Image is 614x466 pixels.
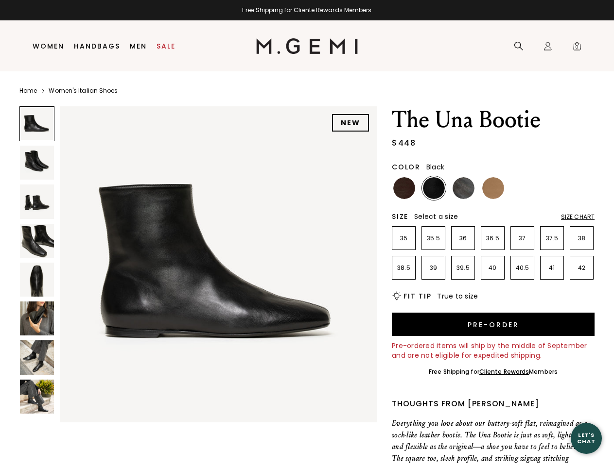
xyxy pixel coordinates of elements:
img: The Una Bootie [20,263,54,297]
img: M.Gemi [256,38,358,54]
img: The Una Bootie [20,340,54,374]
p: 38.5 [392,264,415,272]
img: Light Tan [482,177,504,199]
div: Free Shipping for Members [429,368,558,376]
p: 35 [392,234,415,242]
a: Handbags [74,42,120,50]
div: Size Chart [561,213,595,221]
span: Black [426,162,444,172]
p: 38 [570,234,593,242]
p: 36 [452,234,474,242]
a: Women [33,42,64,50]
img: Chocolate [393,177,415,199]
p: 39 [422,264,445,272]
div: NEW [332,114,369,132]
h2: Color [392,163,421,171]
a: Cliente Rewards [479,367,529,376]
h2: Fit Tip [403,292,431,300]
p: 40 [481,264,504,272]
p: 41 [541,264,563,272]
img: The Una Bootie [20,301,54,335]
span: Select a size [414,212,458,221]
div: Let's Chat [571,432,602,444]
h2: Size [392,213,408,220]
a: Women's Italian Shoes [49,87,118,95]
img: Black [423,177,445,199]
p: 37.5 [541,234,563,242]
a: Sale [157,42,175,50]
div: $448 [392,137,416,149]
span: True to size [437,291,478,301]
button: Pre-order [392,313,595,336]
span: 0 [572,43,582,53]
p: 42 [570,264,593,272]
div: Thoughts from [PERSON_NAME] [392,398,595,410]
p: 40.5 [511,264,534,272]
img: The Una Bootie [20,146,54,180]
a: Men [130,42,147,50]
p: 36.5 [481,234,504,242]
p: 39.5 [452,264,474,272]
p: 35.5 [422,234,445,242]
img: Gunmetal [453,177,474,199]
p: 37 [511,234,534,242]
div: Pre-ordered items will ship by the middle of September and are not eligible for expedited shipping. [392,341,595,360]
img: The Una Bootie [20,184,54,218]
h1: The Una Bootie [392,106,595,133]
img: The Una Bootie [60,106,377,422]
a: Home [19,87,37,95]
img: The Una Bootie [20,380,54,414]
img: The Una Bootie [20,224,54,258]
